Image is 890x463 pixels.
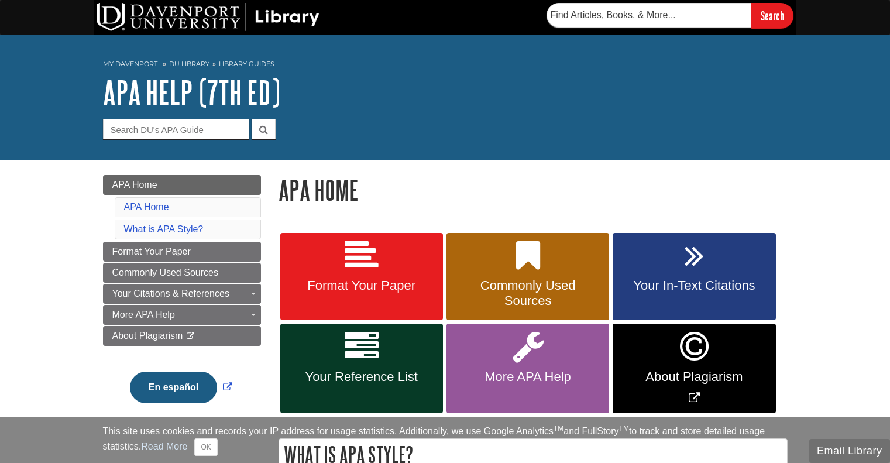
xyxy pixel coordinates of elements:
a: Commonly Used Sources [103,263,261,283]
a: Your Citations & References [103,284,261,304]
nav: breadcrumb [103,56,788,75]
a: Your Reference List [280,324,443,413]
span: More APA Help [455,369,600,385]
form: Searches DU Library's articles, books, and more [547,3,793,28]
a: About Plagiarism [103,326,261,346]
span: Format Your Paper [289,278,434,293]
i: This link opens in a new window [185,332,195,340]
a: Format Your Paper [280,233,443,321]
a: APA Home [103,175,261,195]
a: Library Guides [219,60,274,68]
a: Format Your Paper [103,242,261,262]
span: About Plagiarism [112,331,183,341]
button: Email Library [809,439,890,463]
span: More APA Help [112,310,175,320]
a: Link opens in new window [613,324,775,413]
input: Search DU's APA Guide [103,119,249,139]
a: Commonly Used Sources [446,233,609,321]
span: Commonly Used Sources [455,278,600,308]
input: Find Articles, Books, & More... [547,3,751,28]
img: DU Library [97,3,319,31]
a: What is APA Style? [124,224,204,234]
span: About Plagiarism [621,369,767,385]
a: More APA Help [103,305,261,325]
span: Commonly Used Sources [112,267,218,277]
span: Your In-Text Citations [621,278,767,293]
input: Search [751,3,793,28]
a: Link opens in new window [127,382,235,392]
button: En español [130,372,217,403]
a: DU Library [169,60,209,68]
span: Format Your Paper [112,246,191,256]
a: My Davenport [103,59,157,69]
h1: APA Home [279,175,788,205]
a: More APA Help [446,324,609,413]
span: Your Citations & References [112,289,229,299]
div: Guide Page Menu [103,175,261,423]
button: Close [194,438,217,456]
a: Read More [141,441,187,451]
a: Your In-Text Citations [613,233,775,321]
span: APA Home [112,180,157,190]
a: APA Help (7th Ed) [103,74,280,111]
a: APA Home [124,202,169,212]
span: Your Reference List [289,369,434,385]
